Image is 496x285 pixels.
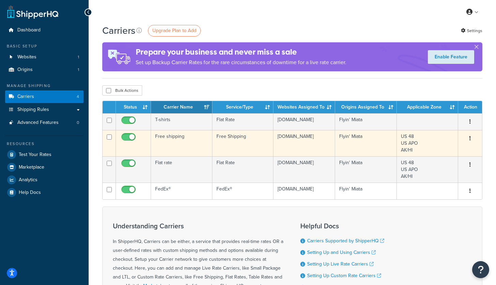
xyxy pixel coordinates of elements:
th: Applicable Zone: activate to sort column ascending [397,101,458,113]
p: Set up Backup Carrier Rates for the rare circumstances of downtime for a live rate carrier. [136,58,346,67]
button: Open Resource Center [472,261,489,278]
div: Manage Shipping [5,83,84,89]
a: Shipping Rules [5,103,84,116]
div: Basic Setup [5,43,84,49]
a: Carriers Supported by ShipperHQ [307,237,384,244]
td: US 48 US APO AK/HI [397,130,458,156]
th: Status: activate to sort column ascending [116,101,151,113]
span: 1 [78,54,79,60]
span: Upgrade Plan to Add [152,27,196,34]
li: Carriers [5,90,84,103]
a: Carriers 4 [5,90,84,103]
td: Flyin' Miata [335,156,397,183]
span: Carriers [17,94,34,100]
td: T-shirts [151,113,212,130]
td: Flyin' Miata [335,130,397,156]
h4: Prepare your business and never miss a sale [136,46,346,58]
a: Setting Up Live Rate Carriers [307,260,374,268]
td: Flyin' Miata [335,183,397,199]
a: Origins 1 [5,63,84,76]
td: FedEx® [151,183,212,199]
a: Enable Feature [428,50,474,64]
a: Settings [461,26,482,35]
button: Bulk Actions [102,85,142,96]
a: Marketplace [5,161,84,173]
td: Flat rate [151,156,212,183]
span: Test Your Rates [19,152,51,158]
td: [DOMAIN_NAME] [273,113,335,130]
h3: Understanding Carriers [113,222,283,230]
th: Action [458,101,482,113]
th: Origins Assigned To: activate to sort column ascending [335,101,397,113]
span: Advanced Features [17,120,59,126]
span: 4 [77,94,79,100]
td: [DOMAIN_NAME] [273,183,335,199]
span: Analytics [19,177,37,183]
li: Websites [5,51,84,63]
div: Resources [5,141,84,147]
th: Websites Assigned To: activate to sort column ascending [273,101,335,113]
h3: Helpful Docs [300,222,389,230]
th: Carrier Name: activate to sort column ascending [151,101,212,113]
a: Upgrade Plan to Add [148,25,201,37]
li: Advanced Features [5,116,84,129]
li: Origins [5,63,84,76]
td: Flyin' Miata [335,113,397,130]
span: 1 [78,67,79,73]
td: US 48 US APO AK/HI [397,156,458,183]
a: Analytics [5,174,84,186]
td: FedEx® [212,183,274,199]
th: Service/Type: activate to sort column ascending [212,101,274,113]
td: Free shipping [151,130,212,156]
td: Flat Rate [212,113,274,130]
span: 0 [77,120,79,126]
span: Websites [17,54,36,60]
a: Websites 1 [5,51,84,63]
span: Shipping Rules [17,107,49,113]
td: [DOMAIN_NAME] [273,130,335,156]
h1: Carriers [102,24,135,37]
a: Setting Up and Using Carriers [307,249,376,256]
a: Advanced Features 0 [5,116,84,129]
a: Test Your Rates [5,148,84,161]
a: Dashboard [5,24,84,37]
span: Dashboard [17,27,41,33]
a: Help Docs [5,186,84,199]
span: Marketplace [19,165,44,170]
span: Help Docs [19,190,41,196]
td: Flat Rate [212,156,274,183]
td: Free Shipping [212,130,274,156]
img: ad-rules-rateshop-fe6ec290ccb7230408bd80ed9643f0289d75e0ffd9eb532fc0e269fcd187b520.png [102,42,136,71]
td: [DOMAIN_NAME] [273,156,335,183]
span: Origins [17,67,33,73]
a: Setting Up Custom Rate Carriers [307,272,381,279]
a: ShipperHQ Home [7,5,58,19]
